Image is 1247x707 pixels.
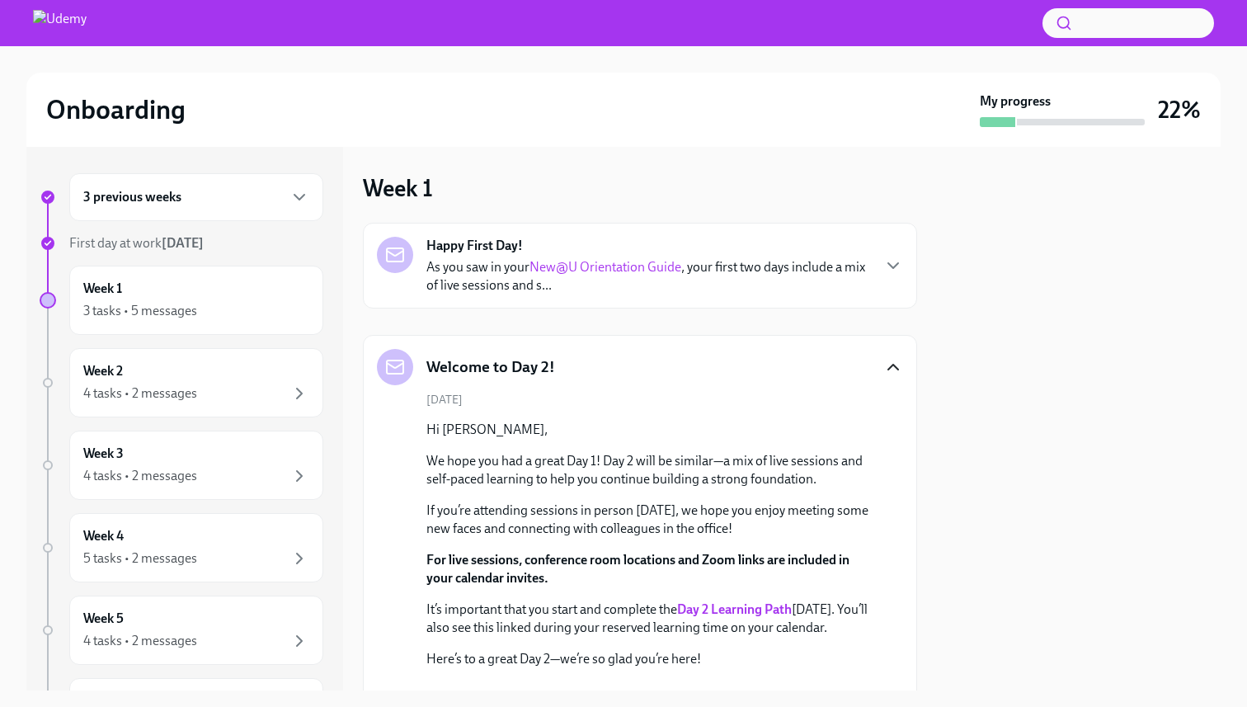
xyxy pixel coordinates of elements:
div: 3 previous weeks [69,173,323,221]
p: Hi [PERSON_NAME], [426,421,877,439]
a: Week 34 tasks • 2 messages [40,431,323,500]
h5: Welcome to Day 2! [426,356,555,378]
img: Udemy [33,10,87,36]
p: Here’s to a great Day 2—we’re so glad you’re here! [426,650,877,668]
a: Week 13 tasks • 5 messages [40,266,323,335]
h3: Week 1 [363,173,433,203]
div: 5 tasks • 2 messages [83,549,197,568]
p: As you saw in your , your first two days include a mix of live sessions and s... [426,258,870,295]
h3: 22% [1158,95,1201,125]
div: 4 tasks • 2 messages [83,384,197,403]
div: 3 tasks • 5 messages [83,302,197,320]
p: We hope you had a great Day 1! Day 2 will be similar—a mix of live sessions and self-paced learni... [426,452,877,488]
h6: Week 4 [83,527,124,545]
span: [DATE] [426,392,463,408]
h2: Onboarding [46,93,186,126]
div: 4 tasks • 2 messages [83,632,197,650]
a: Week 45 tasks • 2 messages [40,513,323,582]
a: Day 2 Learning Path [677,601,792,617]
strong: My progress [980,92,1051,111]
a: Week 24 tasks • 2 messages [40,348,323,417]
h6: 3 previous weeks [83,188,181,206]
a: Week 54 tasks • 2 messages [40,596,323,665]
h6: Week 5 [83,610,124,628]
h6: Week 1 [83,280,122,298]
h6: Week 3 [83,445,124,463]
a: New@U Orientation Guide [529,259,681,275]
strong: For live sessions, conference room locations and Zoom links are included in your calendar invites. [426,552,849,586]
strong: Happy First Day! [426,237,523,255]
span: First day at work [69,235,204,251]
h6: Week 2 [83,362,123,380]
a: First day at work[DATE] [40,234,323,252]
p: If you’re attending sessions in person [DATE], we hope you enjoy meeting some new faces and conne... [426,502,877,538]
p: It’s important that you start and complete the [DATE]. You’ll also see this linked during your re... [426,601,877,637]
strong: [DATE] [162,235,204,251]
div: 4 tasks • 2 messages [83,467,197,485]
